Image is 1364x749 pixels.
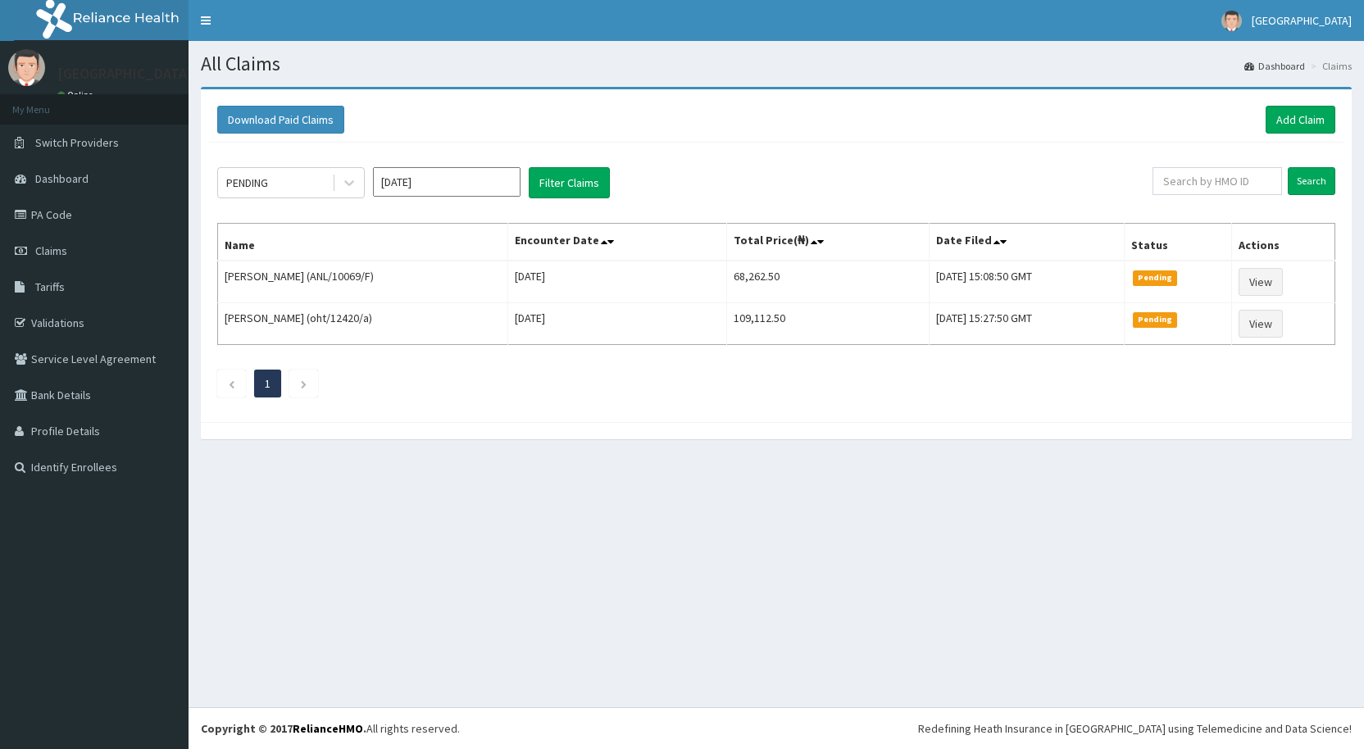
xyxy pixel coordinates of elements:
[1307,59,1352,73] li: Claims
[726,303,929,345] td: 109,112.50
[35,135,119,150] span: Switch Providers
[1231,224,1334,261] th: Actions
[726,261,929,303] td: 68,262.50
[217,106,344,134] button: Download Paid Claims
[1153,167,1282,195] input: Search by HMO ID
[529,167,610,198] button: Filter Claims
[57,66,193,81] p: [GEOGRAPHIC_DATA]
[373,167,521,197] input: Select Month and Year
[929,303,1124,345] td: [DATE] 15:27:50 GMT
[35,279,65,294] span: Tariffs
[507,224,726,261] th: Encounter Date
[265,376,271,391] a: Page 1 is your current page
[300,376,307,391] a: Next page
[1239,268,1283,296] a: View
[507,261,726,303] td: [DATE]
[726,224,929,261] th: Total Price(₦)
[1266,106,1335,134] a: Add Claim
[218,303,508,345] td: [PERSON_NAME] (oht/12420/a)
[1221,11,1242,31] img: User Image
[1239,310,1283,338] a: View
[8,49,45,86] img: User Image
[1244,59,1305,73] a: Dashboard
[929,224,1124,261] th: Date Filed
[201,53,1352,75] h1: All Claims
[1133,312,1178,327] span: Pending
[35,171,89,186] span: Dashboard
[57,89,97,101] a: Online
[918,720,1352,737] div: Redefining Heath Insurance in [GEOGRAPHIC_DATA] using Telemedicine and Data Science!
[507,303,726,345] td: [DATE]
[218,224,508,261] th: Name
[201,721,366,736] strong: Copyright © 2017 .
[1124,224,1231,261] th: Status
[228,376,235,391] a: Previous page
[1252,13,1352,28] span: [GEOGRAPHIC_DATA]
[226,175,268,191] div: PENDING
[35,243,67,258] span: Claims
[293,721,363,736] a: RelianceHMO
[218,261,508,303] td: [PERSON_NAME] (ANL/10069/F)
[1288,167,1335,195] input: Search
[189,707,1364,749] footer: All rights reserved.
[1133,270,1178,285] span: Pending
[929,261,1124,303] td: [DATE] 15:08:50 GMT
